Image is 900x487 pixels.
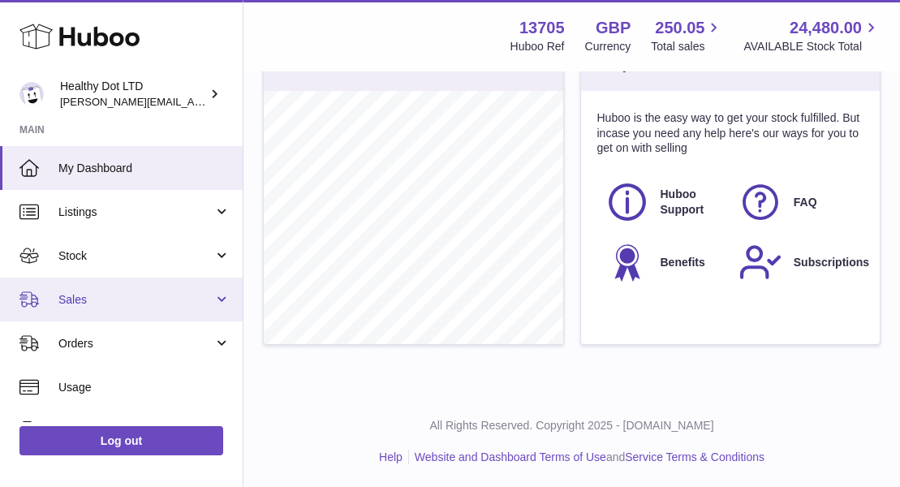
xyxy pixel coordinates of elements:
a: Benefits [605,240,722,284]
span: Sales [58,292,213,308]
span: AVAILABLE Stock Total [743,39,881,54]
span: Stock [58,248,213,264]
img: Dorothy@healthydot.com [19,82,44,106]
li: and [409,450,764,465]
a: Subscriptions [739,240,855,284]
span: Orders [58,336,213,351]
span: 250.05 [655,17,704,39]
a: Log out [19,426,223,455]
a: 250.05 Total sales [651,17,723,54]
span: Subscriptions [794,255,869,270]
p: All Rights Reserved. Copyright 2025 - [DOMAIN_NAME] [256,418,887,433]
span: Total sales [651,39,723,54]
span: [PERSON_NAME][EMAIL_ADDRESS][DOMAIN_NAME] [60,95,325,108]
a: Help [379,450,403,463]
span: FAQ [794,195,817,210]
a: Website and Dashboard Terms of Use [415,450,606,463]
p: Huboo is the easy way to get your stock fulfilled. But incase you need any help here's our ways f... [597,110,864,157]
div: Currency [585,39,631,54]
span: Listings [58,205,213,220]
span: Huboo Support [661,187,721,218]
a: 24,480.00 AVAILABLE Stock Total [743,17,881,54]
a: FAQ [739,180,855,224]
strong: 13705 [519,17,565,39]
div: Healthy Dot LTD [60,79,206,110]
a: Service Terms & Conditions [625,450,764,463]
a: Huboo Support [605,180,722,224]
span: Benefits [661,255,705,270]
span: My Dashboard [58,161,230,176]
span: Usage [58,380,230,395]
div: Huboo Ref [510,39,565,54]
span: 24,480.00 [790,17,862,39]
strong: GBP [596,17,631,39]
